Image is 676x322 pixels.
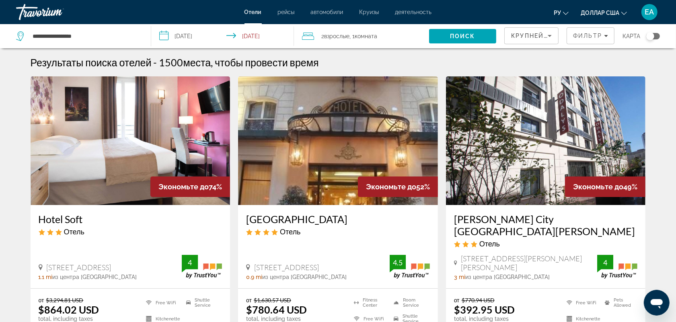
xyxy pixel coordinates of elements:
[159,56,319,68] h2: 1500
[450,33,475,39] span: Поиск
[511,31,552,41] mat-select: Sort by
[39,227,222,236] div: 3 star Hotel
[511,33,609,39] span: Крупнейшие сбережения
[182,255,222,279] img: TrustYou guest rating badge
[573,33,602,39] span: Фильтр
[246,304,307,316] ins: $780.64 USD
[645,8,654,16] font: ЕА
[454,274,465,280] span: 3 mi
[278,9,295,15] a: рейсы
[597,255,637,279] img: TrustYou guest rating badge
[465,274,550,280] span: из центра [GEOGRAPHIC_DATA]
[246,274,262,280] span: 0.9 mi
[454,304,515,316] ins: $392.95 USD
[446,76,646,205] img: Odalys City Paris Levallois
[53,274,137,280] span: из центра [GEOGRAPHIC_DATA]
[454,297,460,304] span: от
[429,29,497,43] button: Search
[245,9,262,15] a: Отели
[479,239,500,248] span: Отель
[554,10,561,16] font: ру
[254,297,291,304] del: $1,630.57 USD
[454,316,557,322] p: total, including taxes
[246,227,430,236] div: 4 star Hotel
[644,290,670,316] iframe: Кнопка запуска окна обмена сообщениями
[246,316,344,322] p: total, including taxes
[350,297,390,309] li: Fitness Center
[581,10,619,16] font: доллар США
[563,297,601,309] li: Free WiFi
[46,297,83,304] del: $3,294.81 USD
[39,213,222,225] a: Hotel Soft
[573,183,623,191] span: Экономьте до
[565,176,645,197] div: 49%
[47,263,111,272] span: [STREET_ADDRESS]
[238,76,438,205] img: Hotel St Pétersbourg Opéra & Spa
[321,31,349,42] span: 2
[640,33,660,40] button: Toggle map
[31,76,230,205] img: Hotel Soft
[64,227,84,236] span: Отель
[262,274,347,280] span: из центра [GEOGRAPHIC_DATA]
[601,297,638,309] li: Pets Allowed
[39,316,136,322] p: total, including taxes
[182,297,222,309] li: Shuttle Service
[454,239,638,248] div: 3 star Hotel
[280,227,300,236] span: Отель
[462,297,495,304] del: $770.94 USD
[39,274,53,280] span: 1.1 mi
[182,258,198,267] div: 4
[581,7,627,18] button: Изменить валюту
[567,27,614,44] button: Filters
[324,33,349,39] span: Взрослые
[39,297,44,304] span: от
[390,297,429,309] li: Room Service
[355,33,377,39] span: Комната
[390,258,406,267] div: 4.5
[154,56,157,68] span: -
[183,56,319,68] span: места, чтобы провести время
[39,304,99,316] ins: $864.02 USD
[151,24,294,48] button: Select check in and out date
[358,176,438,197] div: 52%
[395,9,432,15] a: деятельность
[150,176,230,197] div: 74%
[349,31,377,42] span: , 1
[366,183,416,191] span: Экономьте до
[31,56,152,68] h1: Результаты поиска отелей
[554,7,569,18] button: Изменить язык
[254,263,319,272] span: [STREET_ADDRESS]
[639,4,660,21] button: Меню пользователя
[597,258,613,267] div: 4
[142,297,182,309] li: Free WiFi
[461,254,598,272] span: [STREET_ADDRESS][PERSON_NAME][PERSON_NAME]
[294,24,429,48] button: Travelers: 2 adults, 0 children
[623,31,640,42] span: карта
[360,9,379,15] a: Круизы
[311,9,343,15] a: автомобили
[32,30,139,42] input: Search hotel destination
[246,213,430,225] a: [GEOGRAPHIC_DATA]
[158,183,209,191] span: Экономьте до
[246,297,252,304] span: от
[390,255,430,279] img: TrustYou guest rating badge
[16,2,97,23] a: Травориум
[454,213,638,237] a: [PERSON_NAME] City [GEOGRAPHIC_DATA][PERSON_NAME]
